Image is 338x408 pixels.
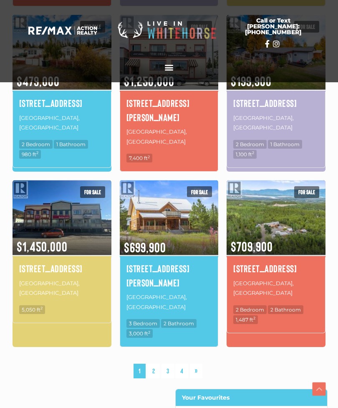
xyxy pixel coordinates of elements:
[134,364,146,378] span: 1
[54,140,88,149] span: 1 Bathroom
[233,112,319,134] p: [GEOGRAPHIC_DATA], [GEOGRAPHIC_DATA]
[120,229,219,256] span: $699,900
[233,96,319,110] a: [STREET_ADDRESS]
[19,140,53,149] span: 2 Bedroom
[294,186,319,198] span: For sale
[148,155,150,159] sup: 2
[36,150,38,155] sup: 2
[120,179,219,256] img: 1130 ANNIE LAKE ROAD, Whitehorse South, Yukon
[19,278,105,299] p: [GEOGRAPHIC_DATA], [GEOGRAPHIC_DATA]
[233,140,267,149] span: 2 Bedroom
[19,261,105,276] a: [STREET_ADDRESS]
[253,316,255,320] sup: 2
[223,13,323,40] a: Call or Text [PERSON_NAME]: [PHONE_NUMBER]
[227,179,325,256] img: 175 ORION CRESCENT, Whitehorse North, Yukon
[187,186,212,197] span: For sale
[148,330,150,335] sup: 2
[268,140,302,149] span: 1 Bathroom
[126,291,212,313] p: [GEOGRAPHIC_DATA], [GEOGRAPHIC_DATA]
[19,305,45,314] span: 5,050 ft
[126,96,212,124] a: [STREET_ADDRESS][PERSON_NAME]
[19,150,41,159] span: 980 ft
[233,150,257,159] span: 1,100 ft
[161,319,197,328] span: 2 Bathroom
[182,394,230,401] strong: Your Favourites
[80,186,105,198] span: For sale
[175,364,188,378] a: 4
[120,62,219,90] span: $1,250,000
[126,319,160,328] span: 3 Bedroom
[126,261,212,289] a: [STREET_ADDRESS][PERSON_NAME]
[40,306,43,310] sup: 2
[19,112,105,134] p: [GEOGRAPHIC_DATA], [GEOGRAPHIC_DATA]
[233,261,319,276] a: [STREET_ADDRESS]
[126,329,153,338] span: 3,000 ft
[13,179,111,256] img: 978 2ND AVENUE, Dawson City, Yukon
[190,364,202,378] a: »
[13,228,111,255] span: $1,450,000
[126,154,152,162] span: 7,400 ft
[161,364,174,378] a: 3
[162,60,176,74] div: Menu Toggle
[227,228,325,255] span: $709,900
[147,364,160,378] a: 2
[268,305,303,314] span: 2 Bathroom
[233,18,313,35] span: Call or Text [PERSON_NAME]: [PHONE_NUMBER]
[233,278,319,299] p: [GEOGRAPHIC_DATA], [GEOGRAPHIC_DATA]
[252,150,254,155] sup: 2
[233,315,258,324] span: 1,487 ft
[126,126,212,147] p: [GEOGRAPHIC_DATA], [GEOGRAPHIC_DATA]
[233,305,267,314] span: 2 Bedroom
[19,96,105,110] a: [STREET_ADDRESS]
